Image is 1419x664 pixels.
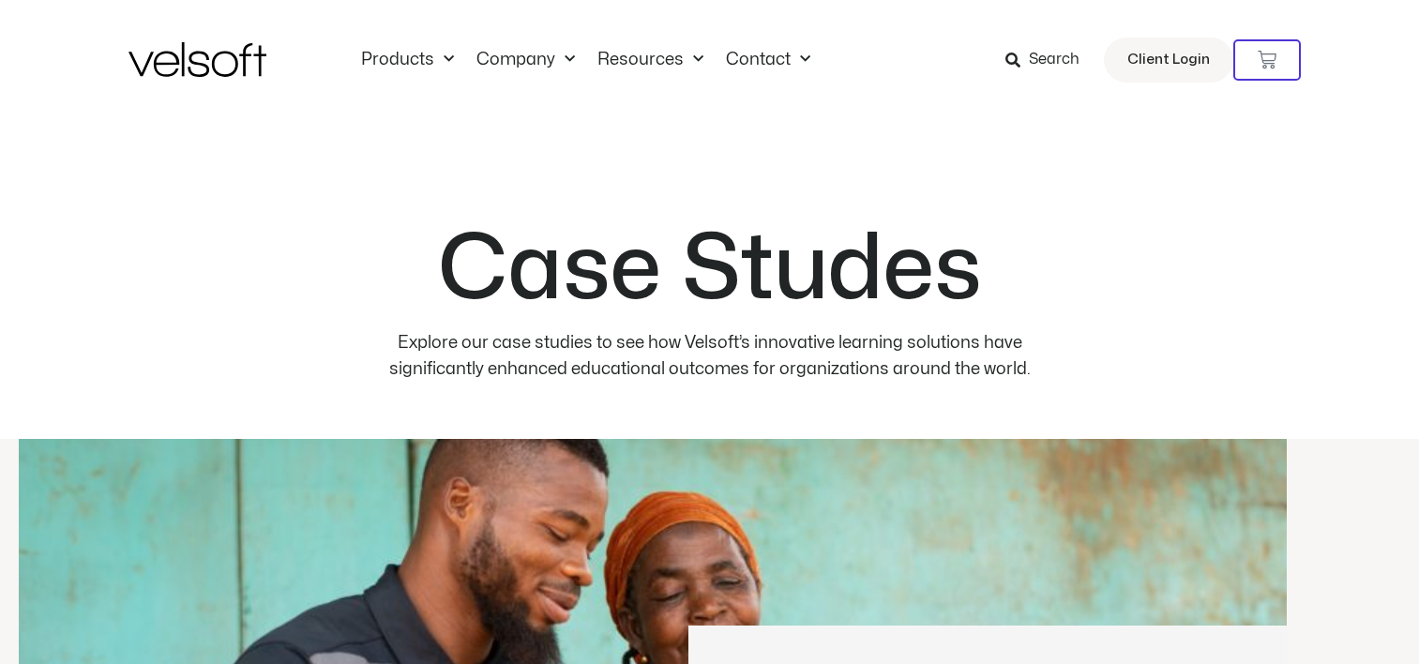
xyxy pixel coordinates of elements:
[715,50,822,70] a: ContactMenu Toggle
[350,50,465,70] a: ProductsMenu Toggle
[438,225,982,315] h1: Case Studes
[586,50,715,70] a: ResourcesMenu Toggle
[1029,48,1079,72] span: Search
[1005,44,1093,76] a: Search
[350,50,822,70] nav: Menu
[128,42,266,77] img: Velsoft Training Materials
[1104,38,1233,83] a: Client Login
[465,50,586,70] a: CompanyMenu Toggle
[1127,48,1210,72] span: Client Login
[382,330,1038,383] p: Explore our case studies to see how Velsoft’s innovative learning solutions have significantly en...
